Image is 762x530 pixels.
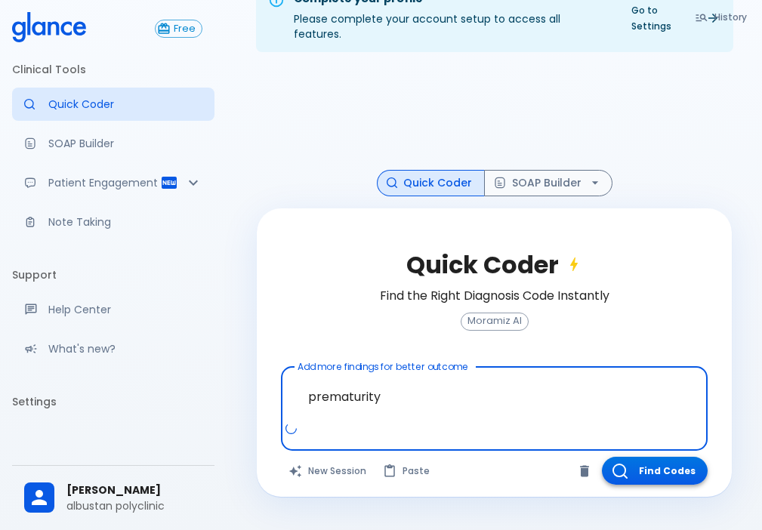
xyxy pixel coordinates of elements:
[12,472,214,524] div: [PERSON_NAME]albustan polyclinic
[12,88,214,121] a: Moramiz: Find ICD10AM codes instantly
[48,175,160,190] p: Patient Engagement
[12,332,214,365] div: Recent updates and feature releases
[292,373,697,421] textarea: prematurity
[375,457,439,485] button: Paste from clipboard
[48,136,202,151] p: SOAP Builder
[377,170,485,196] button: Quick Coder
[461,316,528,327] span: Moramiz AI
[12,257,214,293] li: Support
[12,127,214,160] a: Docugen: Compose a clinical documentation in seconds
[12,384,214,420] li: Settings
[406,251,583,279] h2: Quick Coder
[281,457,375,485] button: Clears all inputs and results.
[48,97,202,112] p: Quick Coder
[48,302,202,317] p: Help Center
[12,51,214,88] li: Clinical Tools
[573,460,596,482] button: Clear
[12,420,214,453] a: Please complete account setup
[12,293,214,326] a: Get help from our support team
[155,20,214,38] a: Click to view or change your subscription
[66,498,202,513] p: albustan polyclinic
[155,20,202,38] button: Free
[168,23,202,35] span: Free
[12,205,214,239] a: Advanced note-taking
[48,214,202,230] p: Note Taking
[12,166,214,199] div: Patient Reports & Referrals
[484,170,612,196] button: SOAP Builder
[687,6,756,28] button: History
[66,482,202,498] span: [PERSON_NAME]
[380,285,609,307] h6: Find the Right Diagnosis Code Instantly
[602,457,708,485] button: Find Codes
[48,341,202,356] p: What's new?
